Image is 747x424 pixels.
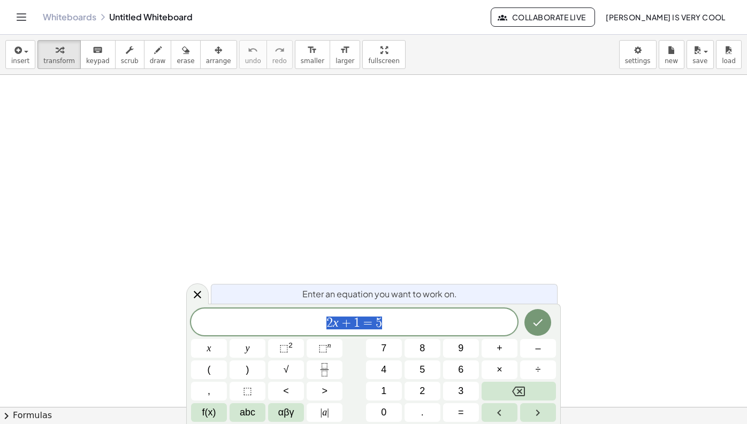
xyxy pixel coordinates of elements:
[619,40,657,69] button: settings
[230,382,265,400] button: Placeholder
[43,12,96,22] a: Whiteboards
[115,40,144,69] button: scrub
[150,57,166,65] span: draw
[458,405,464,420] span: =
[722,57,736,65] span: load
[278,405,294,420] span: αβγ
[354,317,360,329] span: 1
[307,44,317,57] i: format_size
[268,382,304,400] button: Less than
[307,382,342,400] button: Greater than
[321,405,329,420] span: a
[121,57,139,65] span: scrub
[208,384,210,398] span: ,
[420,384,425,398] span: 2
[321,407,323,418] span: |
[360,317,376,329] span: =
[458,341,463,356] span: 9
[246,363,249,377] span: )
[482,339,517,358] button: Plus
[443,360,479,379] button: 6
[520,339,556,358] button: Minus
[381,405,386,420] span: 0
[625,57,651,65] span: settings
[144,40,172,69] button: draw
[248,44,258,57] i: undo
[443,382,479,400] button: 3
[295,40,330,69] button: format_sizesmaller
[171,40,200,69] button: erase
[716,40,742,69] button: load
[443,403,479,422] button: Equals
[327,407,329,418] span: |
[376,317,382,329] span: 5
[536,363,541,377] span: ÷
[366,403,402,422] button: 0
[246,341,250,356] span: y
[307,339,342,358] button: Superscript
[279,343,288,353] span: ⬚
[307,360,342,379] button: Fraction
[275,44,285,57] i: redo
[482,382,556,400] button: Backspace
[336,57,354,65] span: larger
[420,363,425,377] span: 5
[420,341,425,356] span: 8
[230,339,265,358] button: y
[268,360,304,379] button: Square root
[482,403,517,422] button: Left arrow
[5,40,35,69] button: insert
[405,339,440,358] button: 8
[421,405,424,420] span: .
[692,57,707,65] span: save
[322,384,327,398] span: >
[520,360,556,379] button: Divide
[301,57,324,65] span: smaller
[381,341,386,356] span: 7
[497,341,502,356] span: +
[37,40,81,69] button: transform
[283,384,289,398] span: <
[200,40,237,69] button: arrange
[230,360,265,379] button: )
[497,363,502,377] span: ×
[191,382,227,400] button: ,
[288,341,293,349] sup: 2
[333,315,339,329] var: x
[13,9,30,26] button: Toggle navigation
[443,339,479,358] button: 9
[239,40,267,69] button: undoundo
[11,57,29,65] span: insert
[330,40,360,69] button: format_sizelarger
[327,341,331,349] sup: n
[272,57,287,65] span: redo
[326,317,333,329] span: 2
[482,360,517,379] button: Times
[339,317,354,329] span: +
[381,363,386,377] span: 4
[597,7,734,27] button: [PERSON_NAME] Is very cool
[86,57,110,65] span: keypad
[208,363,211,377] span: (
[491,7,594,27] button: Collaborate Live
[266,40,293,69] button: redoredo
[366,382,402,400] button: 1
[659,40,684,69] button: new
[318,343,327,353] span: ⬚
[520,403,556,422] button: Right arrow
[405,382,440,400] button: 2
[535,341,540,356] span: –
[202,405,216,420] span: f(x)
[177,57,194,65] span: erase
[366,339,402,358] button: 7
[43,57,75,65] span: transform
[340,44,350,57] i: format_size
[405,403,440,422] button: .
[381,384,386,398] span: 1
[245,57,261,65] span: undo
[307,403,342,422] button: Absolute value
[206,57,231,65] span: arrange
[240,405,255,420] span: abc
[366,360,402,379] button: 4
[207,341,211,356] span: x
